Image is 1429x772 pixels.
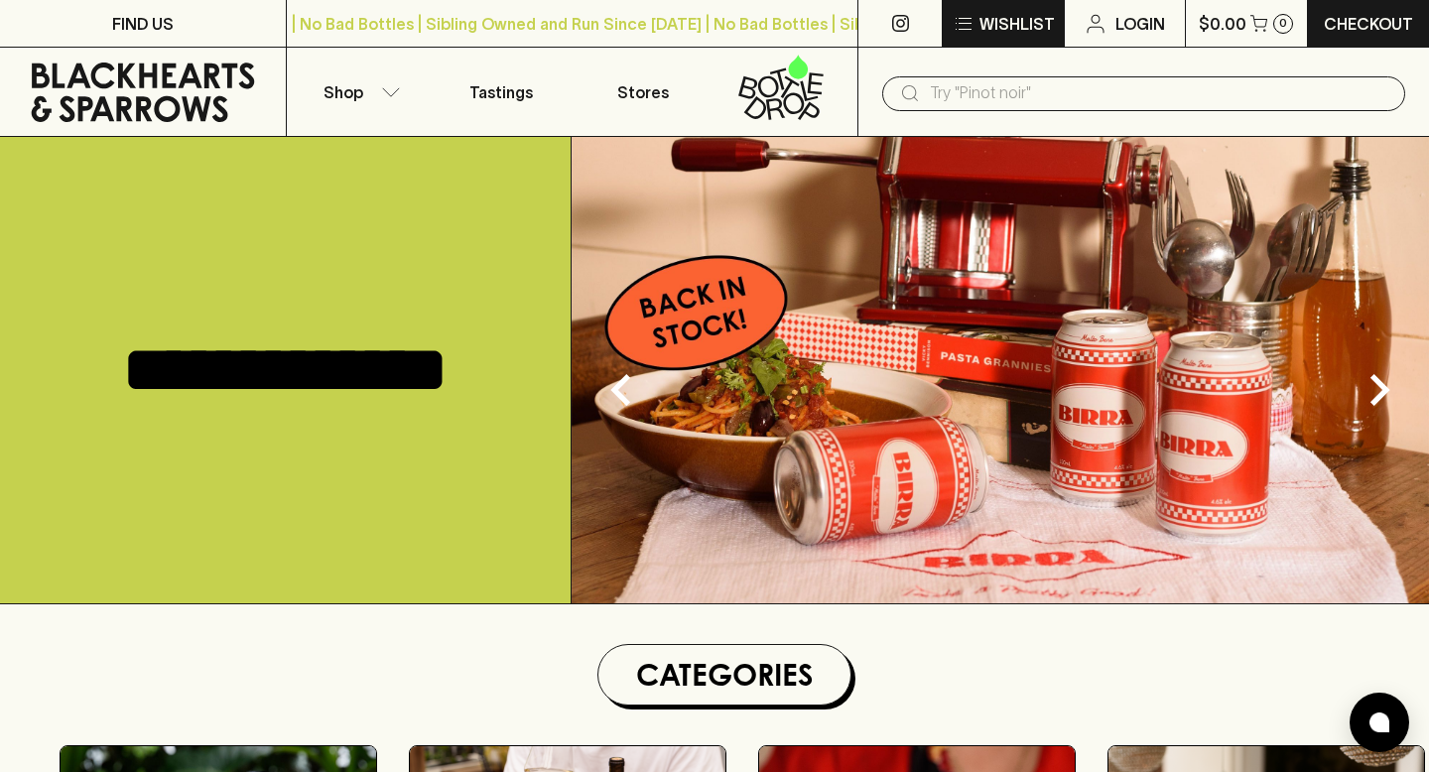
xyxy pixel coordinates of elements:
[1369,712,1389,732] img: bubble-icon
[324,80,363,104] p: Shop
[1324,12,1413,36] p: Checkout
[287,48,430,136] button: Shop
[979,12,1055,36] p: Wishlist
[573,48,715,136] a: Stores
[582,350,661,430] button: Previous
[572,137,1429,603] img: optimise
[617,80,669,104] p: Stores
[1340,350,1419,430] button: Next
[469,80,533,104] p: Tastings
[1115,12,1165,36] p: Login
[930,77,1389,109] input: Try "Pinot noir"
[112,12,174,36] p: FIND US
[430,48,573,136] a: Tastings
[1279,18,1287,29] p: 0
[1199,12,1246,36] p: $0.00
[606,653,843,697] h1: Categories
